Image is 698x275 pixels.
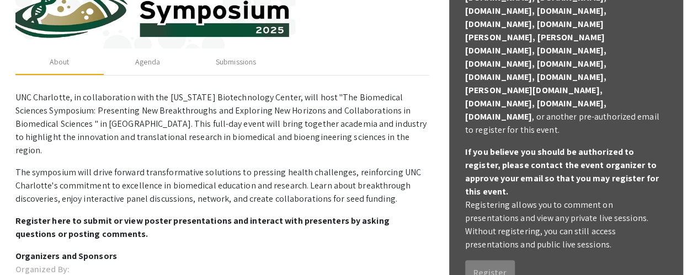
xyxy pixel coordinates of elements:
iframe: Chat [8,225,47,267]
div: About [50,56,70,68]
p: UNC Charlotte, in collaboration with the [US_STATE] Biotechnology Center, will host "The Biomedic... [15,91,429,157]
b: If you believe you should be authorized to register, please contact the event organizer to approv... [465,146,659,197]
p: The symposium will drive forward transformative solutions to pressing health challenges, reinforc... [15,166,429,206]
div: Submissions [216,56,256,68]
p: Registering allows you to comment on presentations and view any private live sessions. Without re... [465,198,667,251]
div: Agenda [135,56,160,68]
strong: Register here to submit or view poster presentations and interact with presenters by asking quest... [15,215,390,240]
p: Organizers and Sponsors [15,250,429,263]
